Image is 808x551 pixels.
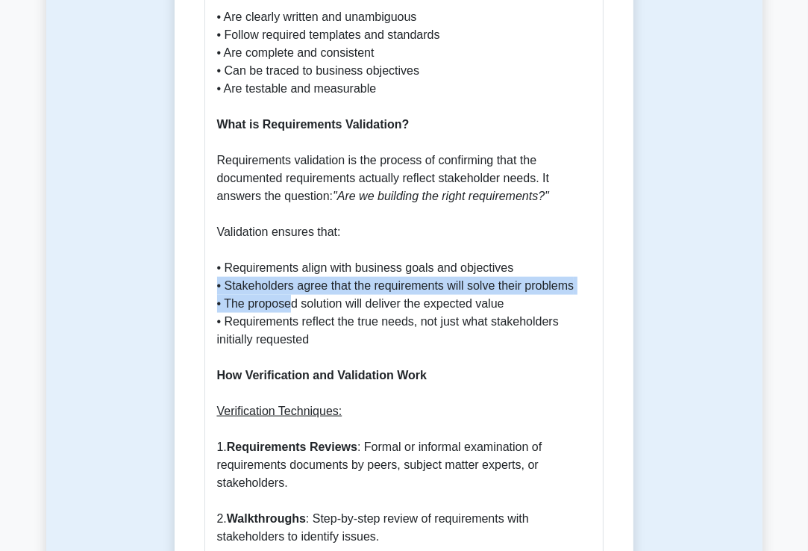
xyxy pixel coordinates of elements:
[217,405,342,417] u: Verification Techniques:
[217,369,428,382] b: How Verification and Validation Work
[227,441,357,453] b: Requirements Reviews
[217,118,410,131] b: What is Requirements Validation?
[227,512,306,525] b: Walkthroughs
[333,190,549,202] i: "Are we building the right requirements?"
